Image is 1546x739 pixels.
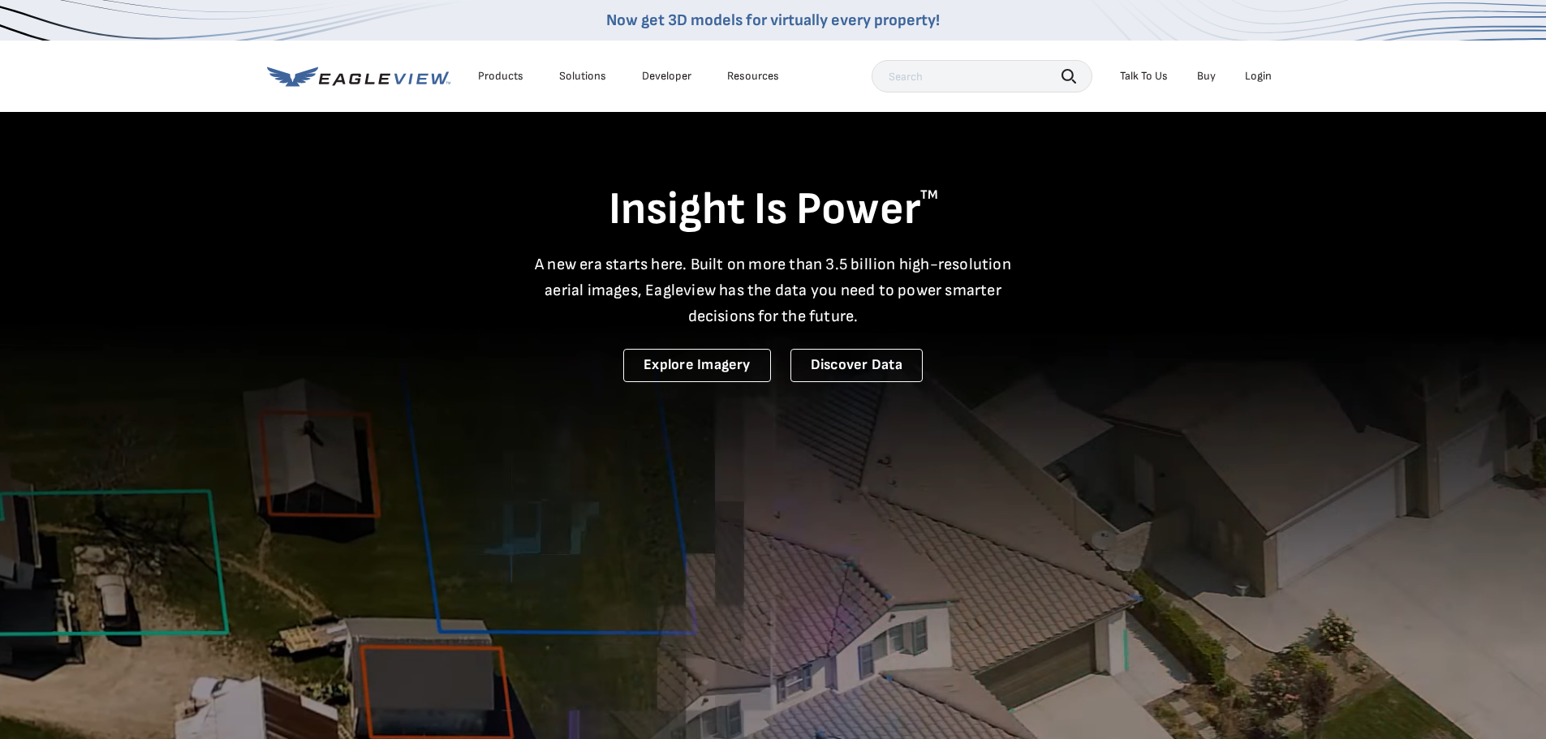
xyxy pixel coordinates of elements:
[1245,69,1272,84] div: Login
[559,69,606,84] div: Solutions
[872,60,1092,92] input: Search
[267,182,1280,238] h1: Insight Is Power
[525,251,1022,329] p: A new era starts here. Built on more than 3.5 billion high-resolution aerial images, Eagleview ha...
[790,349,923,382] a: Discover Data
[642,69,691,84] a: Developer
[1120,69,1168,84] div: Talk To Us
[920,187,938,203] sup: TM
[478,69,523,84] div: Products
[606,11,940,30] a: Now get 3D models for virtually every property!
[727,69,779,84] div: Resources
[623,349,771,382] a: Explore Imagery
[1197,69,1216,84] a: Buy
